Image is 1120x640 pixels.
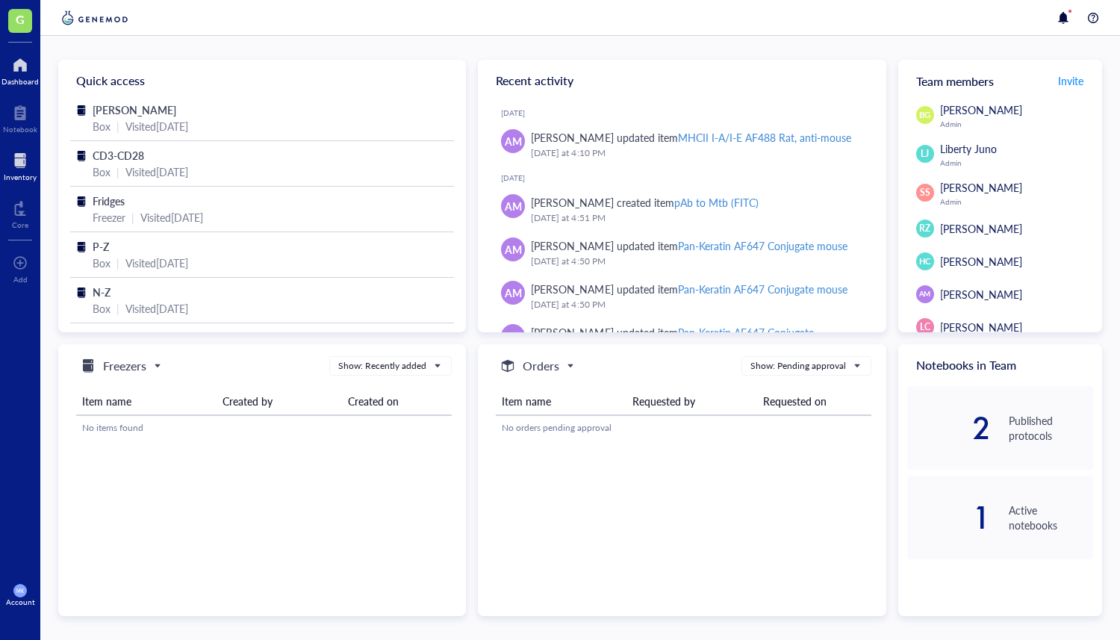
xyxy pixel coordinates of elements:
[116,300,119,317] div: |
[93,148,144,163] span: CD3-CD28
[4,149,37,181] a: Inventory
[674,195,759,210] div: pAb to Mtb (FITC)
[125,255,188,271] div: Visited [DATE]
[93,239,109,254] span: P-Z
[1,77,39,86] div: Dashboard
[76,388,217,415] th: Item name
[531,254,862,269] div: [DATE] at 4:50 PM
[3,101,37,134] a: Notebook
[125,118,188,134] div: Visited [DATE]
[13,275,28,284] div: Add
[940,158,1093,167] div: Admin
[531,281,847,297] div: [PERSON_NAME] updated item
[93,102,176,117] span: [PERSON_NAME]
[505,133,522,149] span: AM
[940,141,997,156] span: Liberty Juno
[750,359,846,373] div: Show: Pending approval
[16,588,24,594] span: MK
[940,102,1022,117] span: [PERSON_NAME]
[919,222,930,235] span: RZ
[82,421,446,435] div: No items found
[1,53,39,86] a: Dashboard
[116,164,119,180] div: |
[3,125,37,134] div: Notebook
[1009,413,1093,443] div: Published protocols
[93,300,111,317] div: Box
[523,357,559,375] h5: Orders
[16,10,25,28] span: G
[93,255,111,271] div: Box
[678,238,847,253] div: Pan-Keratin AF647 Conjugate mouse
[678,130,851,145] div: MHCII I-A/I-E AF488 Rat, anti-mouse
[490,188,874,232] a: AM[PERSON_NAME] created itempAb to Mtb (FITC)[DATE] at 4:51 PM
[125,164,188,180] div: Visited [DATE]
[921,147,929,161] span: LJ
[6,597,35,606] div: Account
[940,197,1093,206] div: Admin
[531,194,758,211] div: [PERSON_NAME] created item
[1009,503,1093,532] div: Active notebooks
[757,388,872,415] th: Requested on
[920,320,930,334] span: LC
[505,285,522,301] span: AM
[531,211,862,226] div: [DATE] at 4:51 PM
[501,173,874,182] div: [DATE]
[678,282,847,296] div: Pan-Keratin AF647 Conjugate mouse
[898,344,1102,386] div: Notebooks in Team
[898,60,1102,102] div: Team members
[907,506,992,529] div: 1
[116,118,119,134] div: |
[919,255,931,268] span: HC
[103,357,146,375] h5: Freezers
[93,164,111,180] div: Box
[131,209,134,226] div: |
[125,300,188,317] div: Visited [DATE]
[505,198,522,214] span: AM
[531,297,862,312] div: [DATE] at 4:50 PM
[58,9,131,27] img: genemod-logo
[12,220,28,229] div: Core
[501,108,874,117] div: [DATE]
[940,221,1022,236] span: [PERSON_NAME]
[940,254,1022,269] span: [PERSON_NAME]
[919,289,930,299] span: AM
[907,416,992,440] div: 2
[1058,73,1083,88] span: Invite
[940,180,1022,195] span: [PERSON_NAME]
[940,287,1022,302] span: [PERSON_NAME]
[496,388,626,415] th: Item name
[93,285,111,299] span: N-Z
[490,232,874,275] a: AM[PERSON_NAME] updated itemPan-Keratin AF647 Conjugate mouse[DATE] at 4:50 PM
[490,123,874,167] a: AM[PERSON_NAME] updated itemMHCII I-A/I-E AF488 Rat, anti-mouse[DATE] at 4:10 PM
[338,359,426,373] div: Show: Recently added
[531,129,851,146] div: [PERSON_NAME] updated item
[93,209,125,226] div: Freezer
[4,173,37,181] div: Inventory
[626,388,757,415] th: Requested by
[531,146,862,161] div: [DATE] at 4:10 PM
[93,118,111,134] div: Box
[12,196,28,229] a: Core
[490,275,874,318] a: AM[PERSON_NAME] updated itemPan-Keratin AF647 Conjugate mouse[DATE] at 4:50 PM
[940,320,1022,335] span: [PERSON_NAME]
[93,193,125,208] span: Fridges
[920,186,930,199] span: SS
[217,388,342,415] th: Created by
[940,119,1093,128] div: Admin
[93,330,156,345] span: CD30-CD200
[1057,69,1084,93] button: Invite
[502,421,865,435] div: No orders pending approval
[58,60,466,102] div: Quick access
[342,388,452,415] th: Created on
[116,255,119,271] div: |
[140,209,203,226] div: Visited [DATE]
[919,109,931,122] span: BG
[505,241,522,258] span: AM
[478,60,886,102] div: Recent activity
[531,237,847,254] div: [PERSON_NAME] updated item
